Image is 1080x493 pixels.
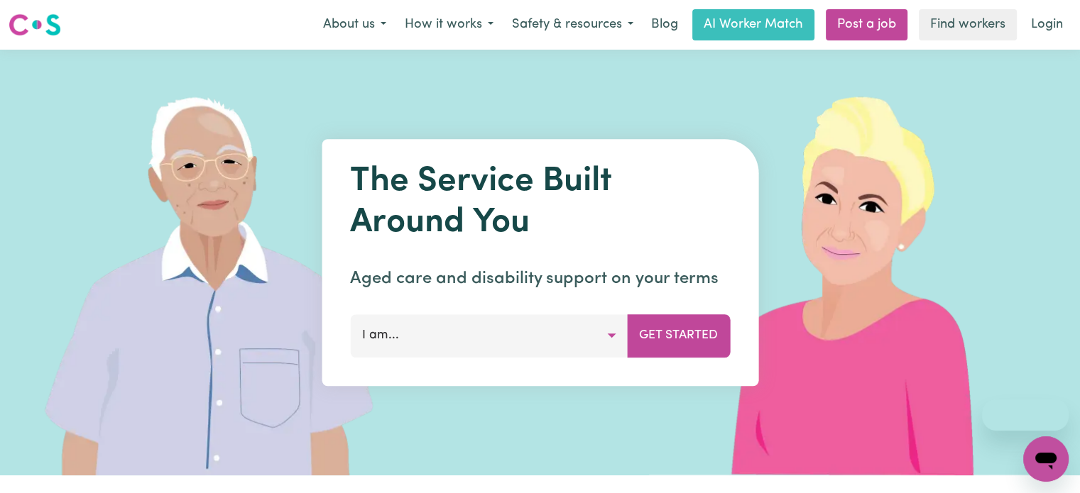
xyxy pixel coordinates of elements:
img: Careseekers logo [9,12,61,38]
button: I am... [350,314,628,357]
button: About us [314,10,396,40]
h1: The Service Built Around You [350,162,730,243]
a: Login [1022,9,1071,40]
a: AI Worker Match [692,9,814,40]
button: Get Started [627,314,730,357]
a: Blog [643,9,687,40]
a: Find workers [919,9,1017,40]
a: Post a job [826,9,907,40]
iframe: Message from company [982,399,1069,431]
iframe: Button to launch messaging window [1023,436,1069,482]
p: Aged care and disability support on your terms [350,266,730,292]
a: Careseekers logo [9,9,61,41]
button: How it works [396,10,503,40]
button: Safety & resources [503,10,643,40]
